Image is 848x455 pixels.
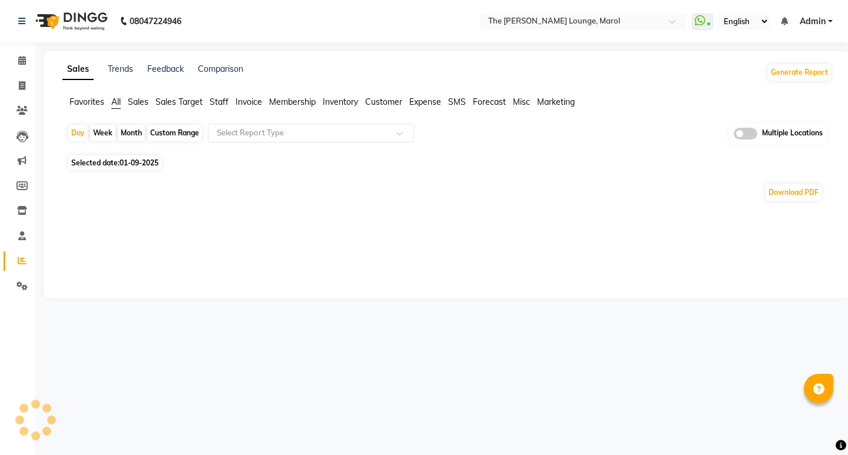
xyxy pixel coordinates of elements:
[69,97,104,107] span: Favorites
[118,125,145,141] div: Month
[762,128,823,140] span: Multiple Locations
[111,97,121,107] span: All
[323,97,358,107] span: Inventory
[198,64,243,74] a: Comparison
[365,97,402,107] span: Customer
[30,5,111,38] img: logo
[62,59,94,80] a: Sales
[766,184,821,201] button: Download PDF
[409,97,441,107] span: Expense
[236,97,262,107] span: Invoice
[90,125,115,141] div: Week
[147,125,202,141] div: Custom Range
[513,97,530,107] span: Misc
[68,125,88,141] div: Day
[269,97,316,107] span: Membership
[210,97,228,107] span: Staff
[120,158,158,167] span: 01-09-2025
[147,64,184,74] a: Feedback
[130,5,181,38] b: 08047224946
[800,15,826,28] span: Admin
[768,64,831,81] button: Generate Report
[473,97,506,107] span: Forecast
[108,64,133,74] a: Trends
[448,97,466,107] span: SMS
[537,97,575,107] span: Marketing
[155,97,203,107] span: Sales Target
[128,97,148,107] span: Sales
[68,155,161,170] span: Selected date:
